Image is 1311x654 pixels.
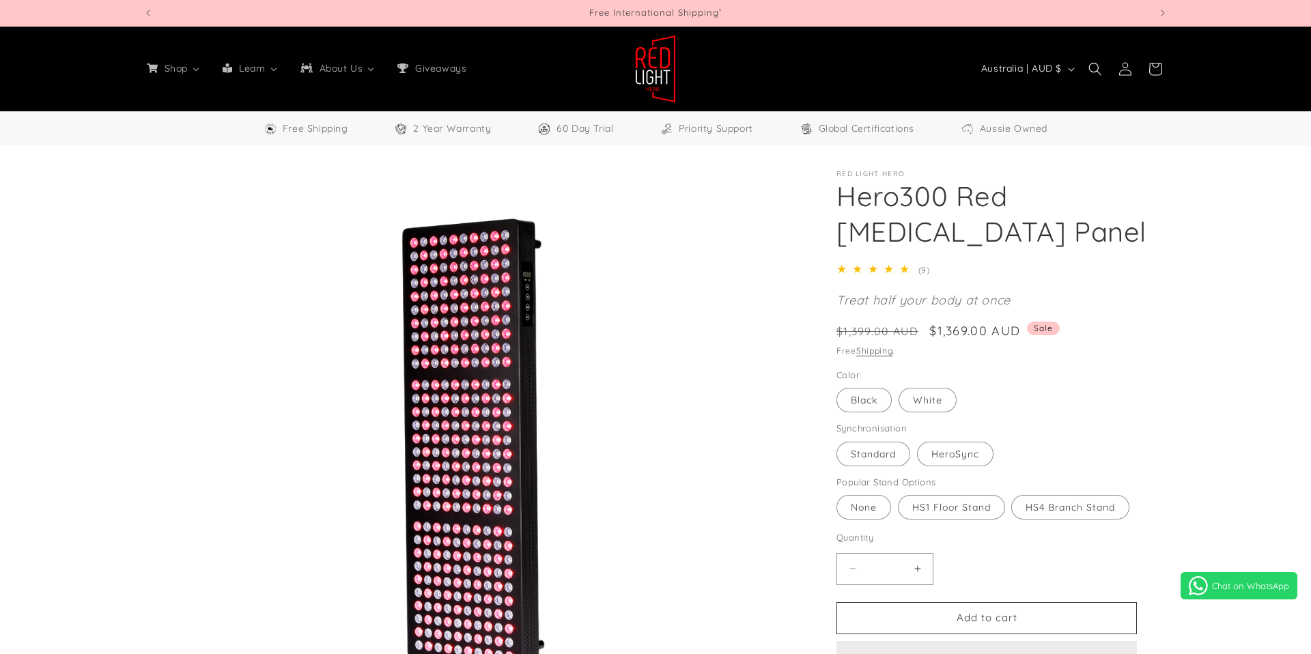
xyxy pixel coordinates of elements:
[394,120,491,137] a: 2 Year Warranty
[918,265,930,275] span: (9)
[537,120,613,137] a: 60 Day Trial
[836,531,1137,545] label: Quantity
[980,120,1047,137] span: Aussie Owned
[836,323,918,339] s: $1,399.00 AUD
[899,388,957,412] label: White
[264,122,277,136] img: Free Shipping Icon
[973,56,1080,82] button: Australia | AUD $
[800,120,915,137] a: Global Certifications
[589,7,722,18] span: Free International Shipping¹
[660,120,753,137] a: Priority Support
[1027,322,1060,335] span: Sale
[537,122,551,136] img: Trial Icon
[836,602,1137,634] button: Add to cart
[836,259,915,279] div: 5.0 out of 5.0 stars
[635,35,676,103] img: Red Light Hero
[236,62,267,74] span: Learn
[981,61,1062,76] span: Australia | AUD $
[836,292,1011,308] em: Treat half your body at once
[283,120,348,137] span: Free Shipping
[800,122,813,136] img: Certifications Icon
[211,54,289,83] a: Learn
[660,122,673,136] img: Support Icon
[264,120,348,137] a: Free Worldwide Shipping
[1212,580,1289,591] span: Chat on WhatsApp
[836,442,910,466] label: Standard
[630,29,681,108] a: Red Light Hero
[836,178,1168,249] h1: Hero300 Red [MEDICAL_DATA] Panel
[1181,572,1297,599] a: Chat on WhatsApp
[1011,495,1129,520] label: HS4 Branch Stand
[836,344,1168,358] div: Free .
[412,62,468,74] span: Giveaways
[394,122,408,136] img: Warranty Icon
[898,495,1005,520] label: HS1 Floor Stand
[317,62,365,74] span: About Us
[961,120,1047,137] a: Aussie Owned
[386,54,476,83] a: Giveaways
[836,495,891,520] label: None
[836,476,937,489] legend: Popular Stand Options
[917,442,993,466] label: HeroSync
[836,170,1168,178] p: Red Light Hero
[836,388,892,412] label: Black
[289,54,386,83] a: About Us
[836,369,861,382] legend: Color
[836,422,908,436] legend: Synchronisation
[929,322,1020,340] span: $1,369.00 AUD
[819,120,915,137] span: Global Certifications
[1080,54,1110,84] summary: Search
[856,345,893,356] a: Shipping
[679,120,753,137] span: Priority Support
[162,62,189,74] span: Shop
[135,54,211,83] a: Shop
[961,122,974,136] img: Aussie Owned Icon
[556,120,613,137] span: 60 Day Trial
[413,120,491,137] span: 2 Year Warranty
